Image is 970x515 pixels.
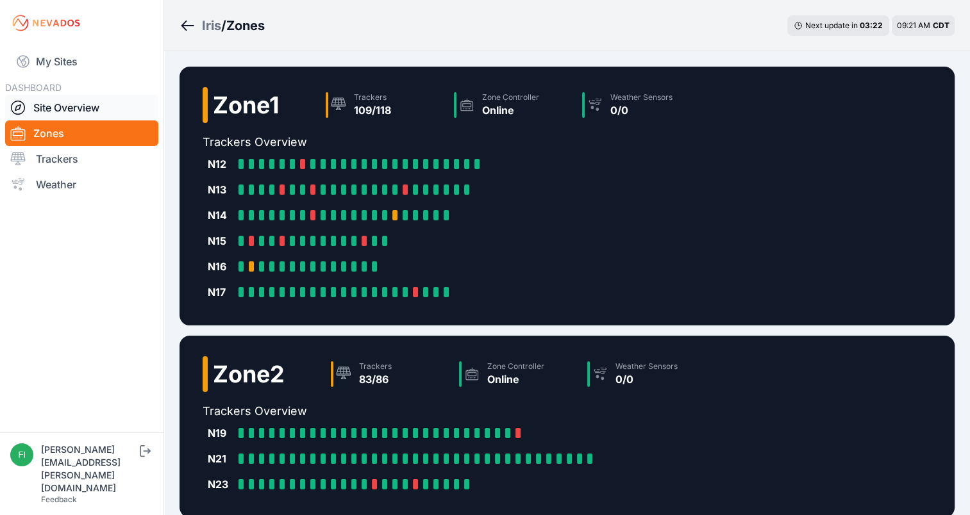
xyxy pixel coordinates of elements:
[208,451,233,466] div: N21
[226,17,265,35] h3: Zones
[213,92,280,118] h2: Zone 1
[482,102,539,118] div: Online
[805,20,858,30] span: Next update in
[615,372,678,387] div: 0/0
[359,372,392,387] div: 83/86
[208,425,233,441] div: N19
[10,443,33,466] img: fidel.lopez@prim.com
[5,146,158,172] a: Trackers
[41,443,137,495] div: [PERSON_NAME][EMAIL_ADDRESS][PERSON_NAME][DOMAIN_NAME]
[487,361,544,372] div: Zone Controller
[897,20,930,30] span: 09:21 AM
[203,402,710,420] h2: Trackers Overview
[208,284,233,300] div: N17
[321,87,449,123] a: Trackers109/118
[610,102,673,118] div: 0/0
[41,495,77,504] a: Feedback
[487,372,544,387] div: Online
[577,87,705,123] a: Weather Sensors0/0
[933,20,949,30] span: CDT
[5,95,158,120] a: Site Overview
[208,208,233,223] div: N14
[359,361,392,372] div: Trackers
[5,46,158,77] a: My Sites
[208,233,233,249] div: N15
[582,356,710,392] a: Weather Sensors0/0
[5,172,158,197] a: Weather
[5,82,62,93] span: DASHBOARD
[208,182,233,197] div: N13
[354,102,391,118] div: 109/118
[203,133,705,151] h2: Trackers Overview
[208,477,233,492] div: N23
[326,356,454,392] a: Trackers83/86
[208,156,233,172] div: N12
[180,9,265,42] nav: Breadcrumb
[208,259,233,274] div: N16
[221,17,226,35] span: /
[5,120,158,146] a: Zones
[354,92,391,102] div: Trackers
[202,17,221,35] a: Iris
[860,20,883,31] div: 03 : 22
[213,361,285,387] h2: Zone 2
[610,92,673,102] div: Weather Sensors
[482,92,539,102] div: Zone Controller
[10,13,82,33] img: Nevados
[615,361,678,372] div: Weather Sensors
